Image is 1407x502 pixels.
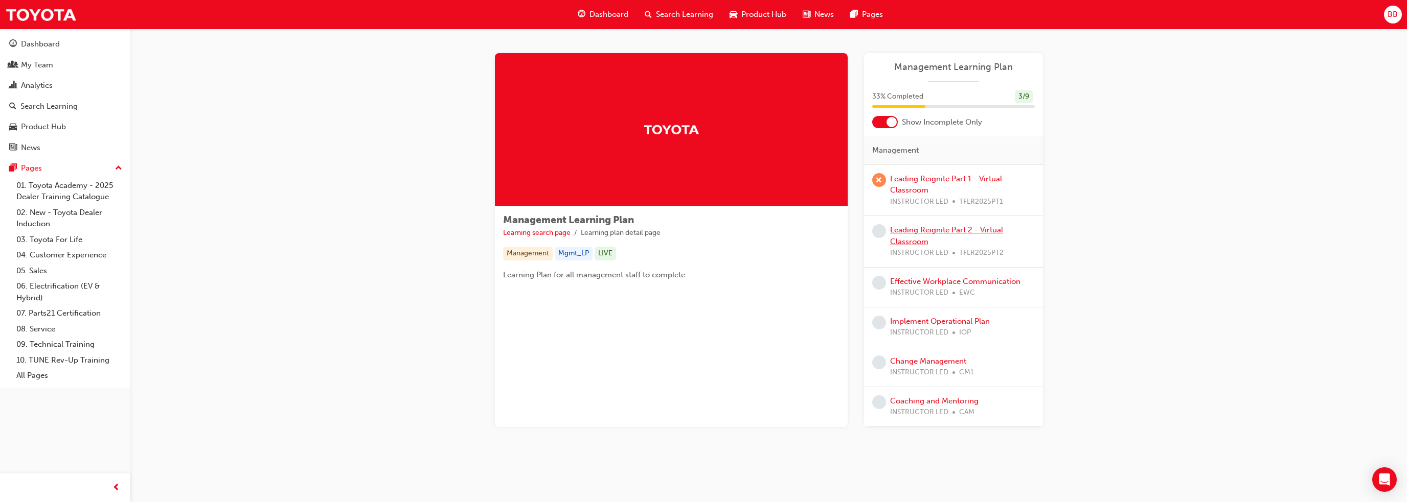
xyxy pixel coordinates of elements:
a: Effective Workplace Communication [890,277,1020,286]
span: TFLR2025PT2 [959,247,1004,259]
span: EWC [959,287,975,299]
span: prev-icon [112,482,120,494]
div: Product Hub [21,121,66,133]
div: Pages [21,162,42,174]
span: learningRecordVerb_ABSENT-icon [872,173,886,187]
div: LIVE [595,247,616,260]
a: Leading Reignite Part 1 - Virtual Classroom [890,174,1002,195]
span: news-icon [803,8,810,21]
span: News [814,9,834,20]
a: 01. Toyota Academy - 2025 Dealer Training Catalogue [12,178,126,205]
span: Search Learning [656,9,713,20]
span: INSTRUCTOR LED [890,367,948,378]
span: guage-icon [9,40,17,49]
button: DashboardMy TeamAnalyticsSearch LearningProduct HubNews [4,33,126,159]
span: pages-icon [850,8,858,21]
span: car-icon [730,8,737,21]
a: 02. New - Toyota Dealer Induction [12,205,126,232]
span: search-icon [9,102,16,111]
div: Mgmt_LP [555,247,593,260]
span: people-icon [9,61,17,70]
img: Trak [5,3,77,26]
a: car-iconProduct Hub [721,4,795,25]
div: Analytics [21,80,53,91]
div: Open Intercom Messenger [1372,467,1397,492]
span: up-icon [115,162,122,175]
span: 33 % Completed [872,91,923,103]
a: pages-iconPages [842,4,891,25]
div: Search Learning [20,101,78,112]
a: Learning search page [503,228,571,237]
a: 07. Parts21 Certification [12,305,126,321]
a: News [4,138,126,157]
div: Dashboard [21,38,60,50]
a: Leading Reignite Part 2 - Virtual Classroom [890,225,1003,246]
a: 08. Service [12,321,126,337]
span: Dashboard [589,9,628,20]
span: INSTRUCTOR LED [890,247,948,259]
span: Management Learning Plan [503,214,634,226]
img: Trak [643,121,699,138]
span: INSTRUCTOR LED [890,196,948,208]
a: Coaching and Mentoring [890,396,979,405]
span: search-icon [645,8,652,21]
button: Pages [4,159,126,178]
div: Management [503,247,553,260]
a: search-iconSearch Learning [637,4,721,25]
a: 10. TUNE Rev-Up Training [12,352,126,368]
span: chart-icon [9,81,17,90]
a: Implement Operational Plan [890,317,990,326]
span: Management [872,145,919,156]
li: Learning plan detail page [581,227,661,239]
div: My Team [21,59,53,71]
a: All Pages [12,368,126,384]
div: 3 / 9 [1015,90,1033,104]
span: INSTRUCTOR LED [890,407,948,418]
span: learningRecordVerb_NONE-icon [872,224,886,238]
a: news-iconNews [795,4,842,25]
a: Dashboard [4,35,126,54]
span: pages-icon [9,164,17,173]
span: INSTRUCTOR LED [890,287,948,299]
a: Change Management [890,356,966,366]
span: learningRecordVerb_NONE-icon [872,395,886,409]
span: news-icon [9,144,17,153]
a: 06. Electrification (EV & Hybrid) [12,278,126,305]
span: CAM [959,407,974,418]
a: 04. Customer Experience [12,247,126,263]
span: Show Incomplete Only [902,116,982,128]
a: 09. Technical Training [12,337,126,352]
a: Search Learning [4,97,126,116]
span: learningRecordVerb_NONE-icon [872,316,886,329]
div: News [21,142,40,154]
a: Management Learning Plan [872,61,1035,73]
span: car-icon [9,123,17,132]
a: 05. Sales [12,263,126,279]
button: BB [1384,6,1402,23]
a: My Team [4,56,126,75]
a: Product Hub [4,117,126,136]
span: guage-icon [578,8,585,21]
span: learningRecordVerb_NONE-icon [872,276,886,290]
span: INSTRUCTOR LED [890,327,948,339]
span: TFLR2025PT1 [959,196,1003,208]
span: learningRecordVerb_NONE-icon [872,355,886,369]
span: IOP [959,327,971,339]
a: guage-iconDashboard [570,4,637,25]
span: Product Hub [741,9,786,20]
span: Pages [862,9,883,20]
a: Analytics [4,76,126,95]
span: Learning Plan for all management staff to complete [503,270,685,279]
a: 03. Toyota For Life [12,232,126,248]
span: CM1 [959,367,974,378]
span: BB [1388,9,1398,20]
